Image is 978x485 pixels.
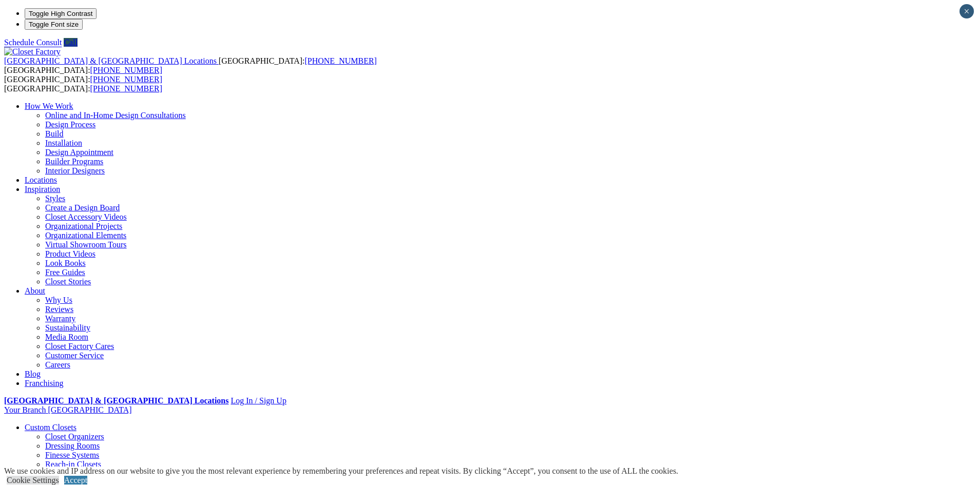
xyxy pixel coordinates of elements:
[45,351,104,360] a: Customer Service
[45,314,75,323] a: Warranty
[45,305,73,314] a: Reviews
[45,222,122,230] a: Organizational Projects
[45,231,126,240] a: Organizational Elements
[45,240,127,249] a: Virtual Showroom Tours
[90,75,162,84] a: [PHONE_NUMBER]
[48,405,131,414] span: [GEOGRAPHIC_DATA]
[45,460,101,469] a: Reach-in Closets
[4,75,162,93] span: [GEOGRAPHIC_DATA]: [GEOGRAPHIC_DATA]:
[45,120,95,129] a: Design Process
[25,286,45,295] a: About
[45,268,85,277] a: Free Guides
[4,396,228,405] a: [GEOGRAPHIC_DATA] & [GEOGRAPHIC_DATA] Locations
[4,56,219,65] a: [GEOGRAPHIC_DATA] & [GEOGRAPHIC_DATA] Locations
[45,166,105,175] a: Interior Designers
[25,185,60,193] a: Inspiration
[25,102,73,110] a: How We Work
[45,194,65,203] a: Styles
[45,441,100,450] a: Dressing Rooms
[25,19,83,30] button: Toggle Font size
[4,405,132,414] a: Your Branch [GEOGRAPHIC_DATA]
[45,249,95,258] a: Product Videos
[45,333,88,341] a: Media Room
[960,4,974,18] button: Close
[25,8,97,19] button: Toggle High Contrast
[45,139,82,147] a: Installation
[45,212,127,221] a: Closet Accessory Videos
[90,84,162,93] a: [PHONE_NUMBER]
[4,56,217,65] span: [GEOGRAPHIC_DATA] & [GEOGRAPHIC_DATA] Locations
[45,203,120,212] a: Create a Design Board
[45,296,72,304] a: Why Us
[45,148,113,157] a: Design Appointment
[29,10,92,17] span: Toggle High Contrast
[25,176,57,184] a: Locations
[231,396,286,405] a: Log In / Sign Up
[304,56,376,65] a: [PHONE_NUMBER]
[45,277,91,286] a: Closet Stories
[64,38,78,47] a: Call
[45,111,186,120] a: Online and In-Home Design Consultations
[4,467,678,476] div: We use cookies and IP address on our website to give you the most relevant experience by remember...
[4,38,62,47] a: Schedule Consult
[4,405,46,414] span: Your Branch
[45,259,86,267] a: Look Books
[25,370,41,378] a: Blog
[25,379,64,387] a: Franchising
[45,323,90,332] a: Sustainability
[45,432,104,441] a: Closet Organizers
[45,342,114,351] a: Closet Factory Cares
[7,476,59,484] a: Cookie Settings
[45,451,99,459] a: Finesse Systems
[45,157,103,166] a: Builder Programs
[4,47,61,56] img: Closet Factory
[90,66,162,74] a: [PHONE_NUMBER]
[29,21,79,28] span: Toggle Font size
[64,476,87,484] a: Accept
[4,56,377,74] span: [GEOGRAPHIC_DATA]: [GEOGRAPHIC_DATA]:
[25,423,76,432] a: Custom Closets
[45,129,64,138] a: Build
[45,360,70,369] a: Careers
